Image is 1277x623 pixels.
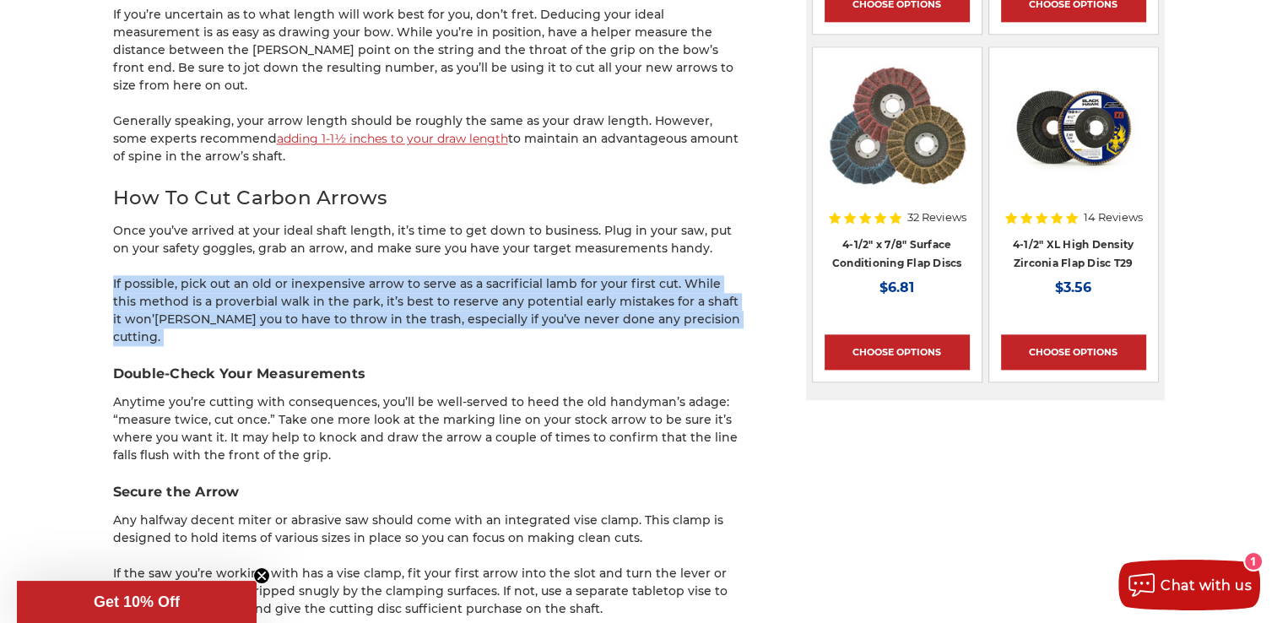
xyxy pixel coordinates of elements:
h3: Secure the Arrow [113,482,746,502]
p: Any halfway decent miter or abrasive saw should come with an integrated vise clamp. This clamp is... [113,512,746,547]
span: $6.81 [879,279,914,295]
p: Once you’ve arrived at your ideal shaft length, it’s time to get down to business. Plug in your s... [113,222,746,257]
span: Get 10% Off [94,593,180,610]
a: Choose Options [1001,334,1146,370]
a: Choose Options [825,334,970,370]
button: Close teaser [253,567,270,584]
button: Chat with us [1118,560,1260,610]
span: 32 Reviews [907,212,966,223]
a: Scotch brite flap discs [825,59,970,204]
span: 14 Reviews [1084,212,1143,223]
a: 4-1/2" XL High Density Zirconia Flap Disc T29 [1001,59,1146,204]
h3: Double-Check Your Measurements [113,364,746,384]
a: 4-1/2" XL High Density Zirconia Flap Disc T29 [1013,238,1134,270]
a: adding 1-1½ inches to your draw length [277,131,508,146]
p: If the saw you’re working with has a vise clamp, fit your first arrow into the slot and turn the ... [113,565,746,618]
a: 4-1/2" x 7/8" Surface Conditioning Flap Discs [832,238,962,270]
p: If possible, pick out an old or inexpensive arrow to serve as a sacrificial lamb for your first c... [113,275,746,346]
img: Scotch brite flap discs [827,59,966,194]
span: $3.56 [1055,279,1091,295]
img: 4-1/2" XL High Density Zirconia Flap Disc T29 [1006,59,1141,194]
p: If you’re uncertain as to what length will work best for you, don’t fret. Deducing your ideal mea... [113,6,746,95]
div: Get 10% OffClose teaser [17,581,257,623]
span: Chat with us [1161,577,1252,593]
p: Generally speaking, your arrow length should be roughly the same as your draw length. However, so... [113,112,746,165]
div: 1 [1245,553,1262,570]
p: Anytime you’re cutting with consequences, you’ll be well-served to heed the old handyman’s adage:... [113,393,746,464]
h2: How To Cut Carbon Arrows [113,183,746,213]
